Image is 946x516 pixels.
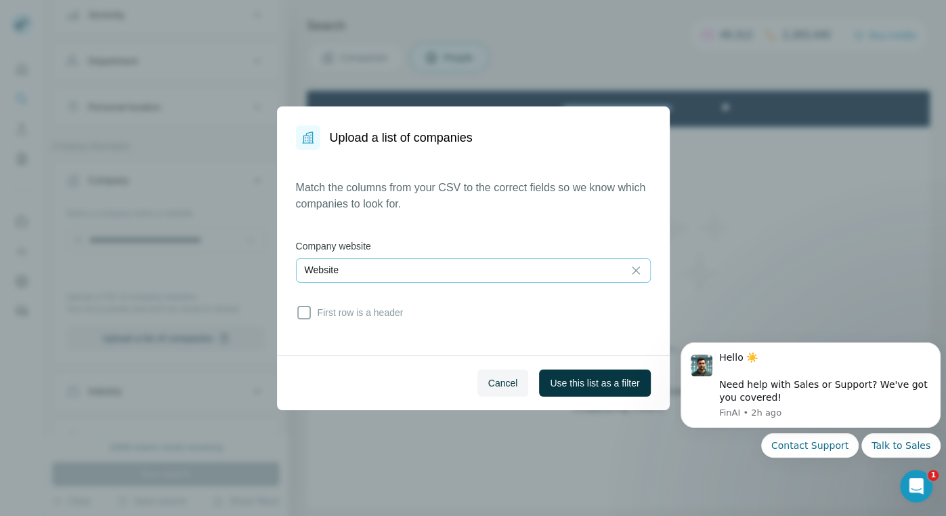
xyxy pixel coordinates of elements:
[296,239,651,253] label: Company website
[305,263,339,277] p: Website
[296,180,651,212] p: Match the columns from your CSV to the correct fields so we know which companies to look for.
[217,3,404,33] div: Watch our October Product update
[900,470,932,502] iframe: Intercom live chat
[312,306,404,319] span: First row is a header
[550,376,639,390] span: Use this list as a filter
[539,370,650,397] button: Use this list as a filter
[928,470,939,481] span: 1
[330,128,473,147] h1: Upload a list of companies
[675,327,946,509] iframe: Intercom notifications message
[477,370,529,397] button: Cancel
[488,376,518,390] span: Cancel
